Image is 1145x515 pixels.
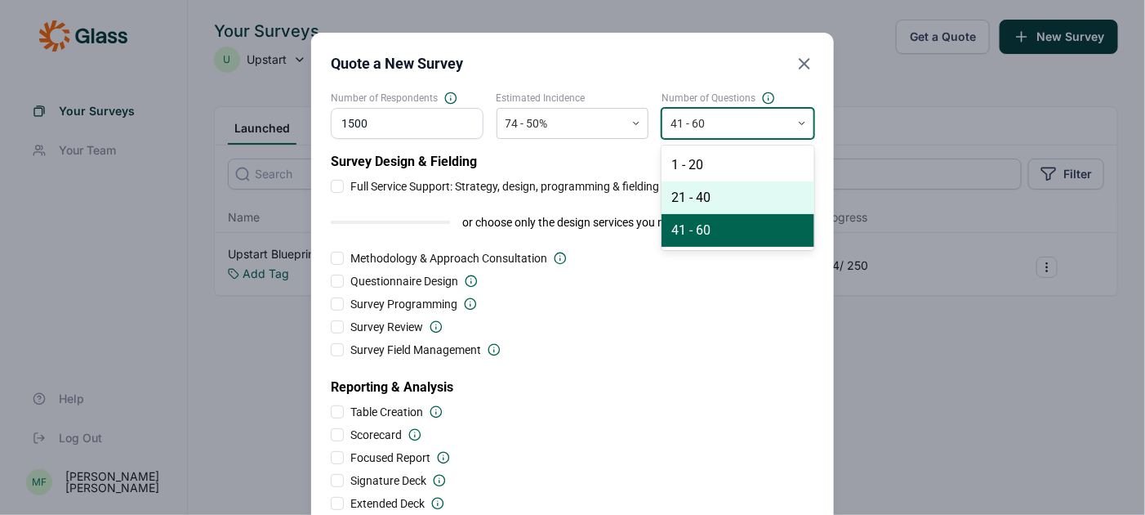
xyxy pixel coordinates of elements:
[350,342,481,358] span: Survey Field Management
[795,52,814,75] button: Close
[497,92,649,105] label: Estimated Incidence
[350,450,430,466] span: Focused Report
[662,181,814,214] div: 21 - 40
[350,250,547,266] span: Methodology & Approach Consultation
[350,296,457,312] span: Survey Programming
[662,214,814,247] div: 41 - 60
[331,52,463,75] h2: Quote a New Survey
[350,319,423,335] span: Survey Review
[463,214,683,231] span: or choose only the design services you need
[350,273,458,289] span: Questionnaire Design
[350,404,423,420] span: Table Creation
[331,365,814,397] h2: Reporting & Analysis
[662,149,814,181] div: 1 - 20
[331,92,483,105] label: Number of Respondents
[331,152,814,172] h2: Survey Design & Fielding
[350,178,659,195] span: Full Service Support: Strategy, design, programming & fielding
[350,472,426,489] span: Signature Deck
[350,427,402,443] span: Scorecard
[662,92,814,105] label: Number of Questions
[350,495,425,512] span: Extended Deck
